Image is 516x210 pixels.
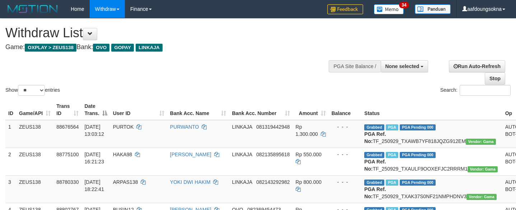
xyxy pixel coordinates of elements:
[399,2,409,8] span: 34
[449,60,505,72] a: Run Auto-Refresh
[18,85,45,96] select: Showentries
[400,152,436,158] span: PGA Pending
[364,186,386,199] b: PGA Ref. No:
[5,85,60,96] label: Show entries
[400,180,436,186] span: PGA Pending
[256,179,290,185] span: Copy 082143292982 to clipboard
[296,124,318,137] span: Rp 1.300.000
[5,44,337,51] h4: Game: Bank:
[296,179,322,185] span: Rp 800.000
[84,179,104,192] span: [DATE] 18:22:41
[468,166,498,172] span: Vendor URL: https://trx31.1velocity.biz
[386,152,398,158] span: Marked by aafnoeunsreypich
[460,85,511,96] input: Search:
[329,60,380,72] div: PGA Site Balance /
[361,100,502,120] th: Status
[5,26,337,40] h1: Withdraw List
[327,4,363,14] img: Feedback.jpg
[361,148,502,175] td: TF_250929_TXAULF9OOXEFJC2RRRM1
[332,151,359,158] div: - - -
[332,178,359,186] div: - - -
[361,120,502,148] td: TF_250929_TXAWB7YF818JQZG912EM
[84,152,104,164] span: [DATE] 16:21:23
[232,152,252,157] span: LINKAJA
[485,72,505,85] a: Stop
[110,100,167,120] th: User ID: activate to sort column ascending
[332,123,359,130] div: - - -
[111,44,134,52] span: GOPAY
[136,44,163,52] span: LINKAJA
[256,124,290,130] span: Copy 081319442948 to clipboard
[415,4,451,14] img: panduan.png
[170,179,211,185] a: YOKI DWI HAKIM
[232,179,252,185] span: LINKAJA
[364,131,386,144] b: PGA Ref. No:
[364,152,384,158] span: Grabbed
[364,124,384,130] span: Grabbed
[113,152,132,157] span: HAKA98
[381,60,428,72] button: None selected
[53,100,81,120] th: Trans ID: activate to sort column ascending
[81,100,110,120] th: Date Trans.: activate to sort column descending
[386,124,398,130] span: Marked by aafnoeunsreypich
[16,120,53,148] td: ZEUS138
[84,124,104,137] span: [DATE] 13:03:12
[329,100,362,120] th: Balance
[93,44,109,52] span: OVO
[5,100,16,120] th: ID
[374,4,404,14] img: Button%20Memo.svg
[364,159,386,172] b: PGA Ref. No:
[440,85,511,96] label: Search:
[167,100,229,120] th: Bank Acc. Name: activate to sort column ascending
[25,44,76,52] span: OXPLAY > ZEUS138
[466,139,496,145] span: Vendor URL: https://trx31.1velocity.biz
[5,175,16,203] td: 3
[229,100,292,120] th: Bank Acc. Number: activate to sort column ascending
[5,4,60,14] img: MOTION_logo.png
[293,100,329,120] th: Amount: activate to sort column ascending
[385,63,419,69] span: None selected
[170,124,199,130] a: PURWANTO
[56,179,79,185] span: 88780330
[5,148,16,175] td: 2
[466,194,497,200] span: Vendor URL: https://trx31.1velocity.biz
[296,152,322,157] span: Rp 550.000
[16,175,53,203] td: ZEUS138
[232,124,252,130] span: LINKAJA
[16,100,53,120] th: Game/API: activate to sort column ascending
[386,180,398,186] span: Marked by aafnoeunsreypich
[56,124,79,130] span: 88676564
[364,180,384,186] span: Grabbed
[56,152,79,157] span: 88775100
[113,179,138,185] span: ARPAS138
[256,152,290,157] span: Copy 082135895618 to clipboard
[16,148,53,175] td: ZEUS138
[400,124,436,130] span: PGA Pending
[5,120,16,148] td: 1
[170,152,211,157] a: [PERSON_NAME]
[113,124,134,130] span: PURTOK
[361,175,502,203] td: TF_250929_TXAK37S0NF21NMPHDNV3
